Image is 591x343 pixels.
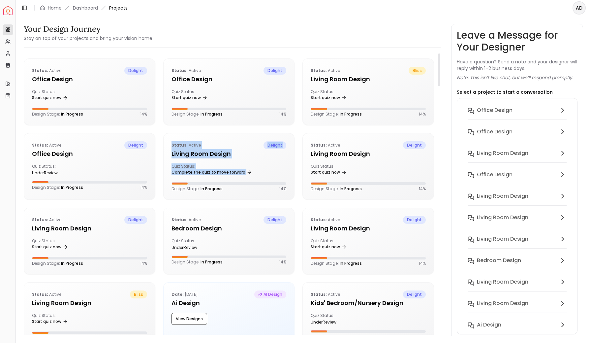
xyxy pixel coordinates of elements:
[462,189,572,211] button: Living Room design
[462,297,572,318] button: Living Room design
[171,168,252,177] a: Complete the quiz to move forward
[311,216,340,224] p: active
[32,149,147,158] h5: Office design
[61,111,83,117] span: In Progress
[462,232,572,254] button: Living Room design
[340,186,362,191] span: In Progress
[477,106,513,114] h6: Office design
[311,334,362,339] p: Design Stage:
[279,259,286,265] p: 14 %
[124,216,147,224] span: delight
[32,298,147,308] h5: Living Room design
[477,128,513,136] h6: Office design
[311,292,327,297] b: Status:
[311,142,327,148] b: Status:
[403,291,426,298] span: delight
[171,313,207,325] button: View Designs
[311,224,426,233] h5: Living Room design
[311,298,426,308] h5: Kids' Bedroom/Nursery design
[40,5,128,11] nav: breadcrumb
[462,275,572,297] button: Living Room design
[32,89,87,102] div: Quiz Status:
[477,235,528,243] h6: Living Room design
[573,1,586,15] button: AD
[279,112,286,117] p: 14 %
[32,261,83,266] p: Design Stage:
[140,112,147,117] p: 14 %
[264,141,286,149] span: delight
[311,238,365,252] div: Quiz Status:
[311,149,426,158] h5: Living Room design
[403,216,426,224] span: delight
[477,149,528,157] h6: Living Room design
[171,93,207,102] a: Start quiz now
[109,5,128,11] span: Projects
[32,68,48,73] b: Status:
[171,238,226,250] div: Quiz Status:
[311,68,327,73] b: Status:
[279,186,286,191] p: 14 %
[573,2,585,14] span: AD
[462,104,572,125] button: Office design
[171,67,201,75] p: active
[32,164,87,176] div: Quiz Status:
[264,216,286,224] span: delight
[477,171,513,179] h6: Office design
[3,6,13,15] a: Spacejoy
[171,164,226,177] div: Quiz Status:
[24,35,152,42] small: Stay on top of your projects and bring your vision home
[462,318,572,340] button: Ai Design
[311,112,362,117] p: Design Stage:
[419,186,426,191] p: 14 %
[32,141,61,149] p: active
[32,67,61,75] p: active
[171,217,188,223] b: Status:
[171,75,287,84] h5: Office design
[171,149,287,158] h5: Living Room design
[340,111,362,117] span: In Progress
[477,278,528,286] h6: Living Room design
[477,299,528,307] h6: Living Room design
[311,164,365,177] div: Quiz Status:
[171,291,198,298] p: [DATE]
[140,261,147,266] p: 14 %
[32,292,48,297] b: Status:
[457,89,553,95] p: Select a project to start a conversation
[201,111,223,117] span: In Progress
[457,74,573,81] p: Note: This isn’t live chat, but we’ll respond promptly.
[419,334,426,339] p: 14 %
[32,317,68,326] a: Start quiz now
[462,147,572,168] button: Living Room design
[32,313,87,326] div: Quiz Status:
[171,245,226,250] div: underReview
[32,291,61,298] p: active
[171,112,223,117] p: Design Stage:
[403,141,426,149] span: delight
[201,186,223,191] span: In Progress
[130,291,147,298] span: bliss
[32,112,83,117] p: Design Stage:
[171,216,201,224] p: active
[171,259,223,265] p: Design Stage:
[462,211,572,232] button: Living Room design
[48,5,62,11] a: Home
[462,168,572,189] button: Office design
[311,313,365,325] div: Quiz Status:
[32,238,87,252] div: Quiz Status:
[311,320,365,325] div: underReview
[477,321,501,329] h6: Ai Design
[32,216,61,224] p: active
[171,186,223,191] p: Design Stage:
[311,242,347,252] a: Start quiz now
[477,192,528,200] h6: Living Room design
[32,142,48,148] b: Status:
[311,75,426,84] h5: Living Room design
[409,67,426,75] span: bliss
[311,67,340,75] p: active
[32,242,68,252] a: Start quiz now
[61,185,83,190] span: In Progress
[32,75,147,84] h5: Office design
[254,291,286,298] span: AI Design
[171,141,201,149] p: active
[462,125,572,147] button: Office design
